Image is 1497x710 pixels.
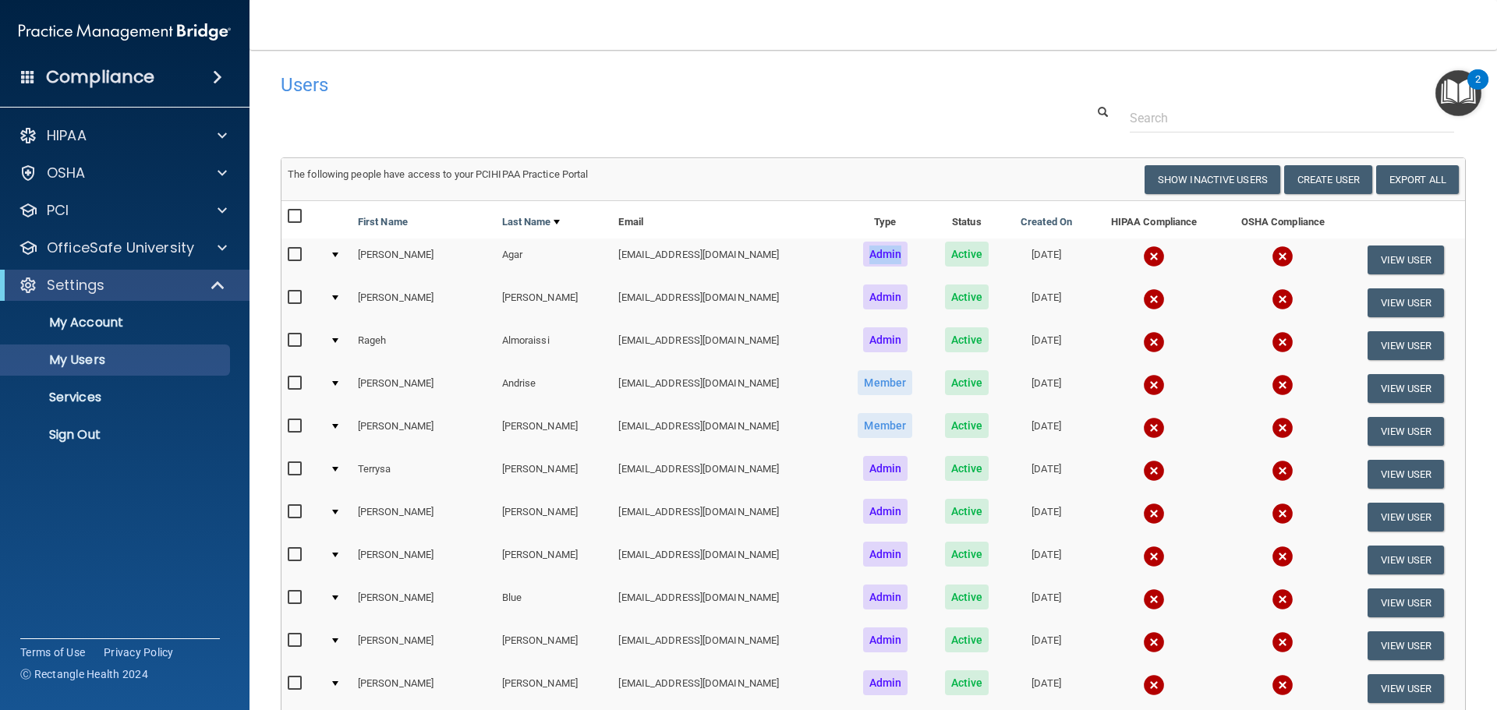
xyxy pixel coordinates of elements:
[10,427,223,443] p: Sign Out
[612,624,841,667] td: [EMAIL_ADDRESS][DOMAIN_NAME]
[1004,238,1088,281] td: [DATE]
[858,370,912,395] span: Member
[47,126,87,145] p: HIPAA
[1368,631,1445,660] button: View User
[1004,281,1088,324] td: [DATE]
[496,539,613,581] td: [PERSON_NAME]
[352,453,496,496] td: Terrysa
[281,75,962,95] h4: Users
[863,284,908,309] span: Admin
[1143,245,1165,267] img: cross.ca9f0e7f.svg
[496,410,613,453] td: [PERSON_NAME]
[863,585,908,609] span: Admin
[1219,201,1347,238] th: OSHA Compliance
[612,667,841,710] td: [EMAIL_ADDRESS][DOMAIN_NAME]
[496,324,613,367] td: Almoraissi
[352,539,496,581] td: [PERSON_NAME]
[288,168,589,180] span: The following people have access to your PCIHIPAA Practice Portal
[1143,631,1165,653] img: cross.ca9f0e7f.svg
[863,242,908,267] span: Admin
[841,201,929,238] th: Type
[612,453,841,496] td: [EMAIL_ADDRESS][DOMAIN_NAME]
[1004,453,1088,496] td: [DATE]
[1272,674,1294,696] img: cross.ca9f0e7f.svg
[1272,331,1294,353] img: cross.ca9f0e7f.svg
[19,201,227,220] a: PCI
[496,667,613,710] td: [PERSON_NAME]
[19,276,226,295] a: Settings
[612,324,841,367] td: [EMAIL_ADDRESS][DOMAIN_NAME]
[19,238,227,257] a: OfficeSafe University
[10,352,223,368] p: My Users
[612,410,841,453] td: [EMAIL_ADDRESS][DOMAIN_NAME]
[352,367,496,410] td: [PERSON_NAME]
[1004,581,1088,624] td: [DATE]
[496,581,613,624] td: Blue
[1376,165,1459,194] a: Export All
[1272,417,1294,439] img: cross.ca9f0e7f.svg
[1143,460,1165,482] img: cross.ca9f0e7f.svg
[358,213,408,231] a: First Name
[858,413,912,438] span: Member
[1145,165,1280,194] button: Show Inactive Users
[47,164,86,182] p: OSHA
[20,645,85,660] a: Terms of Use
[496,624,613,667] td: [PERSON_NAME]
[945,456,989,481] span: Active
[19,126,227,145] a: HIPAA
[1368,588,1445,617] button: View User
[47,238,194,257] p: OfficeSafe University
[1272,546,1294,567] img: cross.ca9f0e7f.svg
[945,242,989,267] span: Active
[496,367,613,410] td: Andrise
[1143,331,1165,353] img: cross.ca9f0e7f.svg
[612,496,841,539] td: [EMAIL_ADDRESS][DOMAIN_NAME]
[1004,624,1088,667] td: [DATE]
[612,238,841,281] td: [EMAIL_ADDRESS][DOMAIN_NAME]
[945,370,989,395] span: Active
[352,410,496,453] td: [PERSON_NAME]
[863,499,908,524] span: Admin
[352,324,496,367] td: Rageh
[1130,104,1454,132] input: Search
[1143,417,1165,439] img: cross.ca9f0e7f.svg
[1004,496,1088,539] td: [DATE]
[612,281,841,324] td: [EMAIL_ADDRESS][DOMAIN_NAME]
[19,164,227,182] a: OSHA
[1143,674,1165,696] img: cross.ca9f0e7f.svg
[1435,70,1481,116] button: Open Resource Center, 2 new notifications
[1004,667,1088,710] td: [DATE]
[20,666,148,682] span: Ⓒ Rectangle Health 2024
[945,627,989,652] span: Active
[1368,288,1445,317] button: View User
[1272,503,1294,525] img: cross.ca9f0e7f.svg
[496,281,613,324] td: [PERSON_NAME]
[352,667,496,710] td: [PERSON_NAME]
[1368,417,1445,446] button: View User
[1475,79,1481,100] div: 2
[1272,588,1294,610] img: cross.ca9f0e7f.svg
[612,581,841,624] td: [EMAIL_ADDRESS][DOMAIN_NAME]
[10,390,223,405] p: Services
[863,670,908,695] span: Admin
[1272,245,1294,267] img: cross.ca9f0e7f.svg
[1004,324,1088,367] td: [DATE]
[352,581,496,624] td: [PERSON_NAME]
[47,276,104,295] p: Settings
[1004,367,1088,410] td: [DATE]
[1088,201,1219,238] th: HIPAA Compliance
[945,585,989,609] span: Active
[945,670,989,695] span: Active
[1368,460,1445,489] button: View User
[1143,503,1165,525] img: cross.ca9f0e7f.svg
[502,213,560,231] a: Last Name
[612,201,841,238] th: Email
[1368,674,1445,703] button: View User
[1021,213,1072,231] a: Created On
[1143,546,1165,567] img: cross.ca9f0e7f.svg
[352,624,496,667] td: [PERSON_NAME]
[1284,165,1372,194] button: Create User
[496,453,613,496] td: [PERSON_NAME]
[496,496,613,539] td: [PERSON_NAME]
[863,456,908,481] span: Admin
